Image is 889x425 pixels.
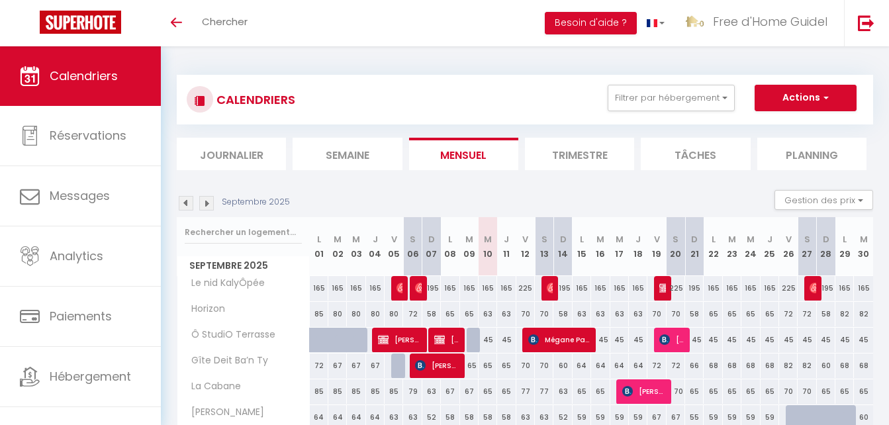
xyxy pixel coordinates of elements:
div: 64 [591,354,610,378]
th: 29 [835,217,854,276]
div: 70 [798,379,816,404]
div: 68 [704,354,722,378]
div: 77 [535,379,553,404]
img: Super Booking [40,11,121,34]
abbr: L [448,233,452,246]
div: 165 [441,276,459,301]
span: [PERSON_NAME] [810,275,816,301]
div: 65 [704,302,722,326]
div: 72 [310,354,328,378]
div: 65 [441,302,459,326]
div: 165 [366,276,385,301]
div: 68 [723,354,741,378]
div: 85 [310,379,328,404]
div: 65 [741,302,760,326]
li: Tâches [641,138,750,170]
span: [PERSON_NAME] [622,379,665,404]
div: 195 [553,276,572,301]
span: Analytics [50,248,103,264]
div: 67 [460,379,479,404]
div: 165 [723,276,741,301]
div: 65 [704,379,722,404]
div: 67 [366,354,385,378]
th: 08 [441,217,459,276]
div: 45 [798,328,816,352]
th: 04 [366,217,385,276]
abbr: S [804,233,810,246]
div: 65 [460,354,479,378]
th: 28 [817,217,835,276]
div: 70 [516,302,535,326]
span: [PERSON_NAME] [415,275,421,301]
div: 165 [761,276,779,301]
div: 68 [835,354,854,378]
div: 80 [347,302,365,326]
th: 11 [497,217,516,276]
abbr: L [712,233,716,246]
div: 70 [667,302,685,326]
div: 66 [685,354,704,378]
div: 68 [741,354,760,378]
div: 80 [328,302,347,326]
abbr: D [428,233,435,246]
div: 45 [779,328,798,352]
abbr: L [580,233,584,246]
abbr: J [767,233,772,246]
div: 45 [854,328,873,352]
abbr: M [596,233,604,246]
th: 01 [310,217,328,276]
div: 58 [817,302,835,326]
span: [PERSON_NAME] [659,275,665,301]
abbr: M [616,233,624,246]
th: 17 [610,217,629,276]
div: 65 [497,379,516,404]
div: 65 [817,379,835,404]
abbr: M [465,233,473,246]
abbr: D [691,233,698,246]
li: Semaine [293,138,402,170]
th: 18 [629,217,647,276]
th: 07 [422,217,441,276]
div: 72 [798,302,816,326]
div: 45 [591,328,610,352]
th: 05 [385,217,403,276]
span: Ô StudiO Terrasse [179,328,279,342]
div: 58 [422,302,441,326]
th: 24 [741,217,760,276]
div: 165 [629,276,647,301]
div: 85 [385,379,403,404]
th: 15 [573,217,591,276]
div: 70 [647,302,666,326]
button: Filtrer par hébergement [608,85,735,111]
li: Mensuel [409,138,518,170]
img: logout [858,15,874,31]
div: 63 [479,302,497,326]
div: 45 [704,328,722,352]
abbr: L [317,233,321,246]
span: [PERSON_NAME] [434,327,459,352]
div: 67 [441,379,459,404]
abbr: M [860,233,868,246]
button: Gestion des prix [774,190,873,210]
div: 58 [553,302,572,326]
div: 45 [479,328,497,352]
th: 23 [723,217,741,276]
span: Calendriers [50,68,118,84]
div: 63 [573,302,591,326]
div: 165 [591,276,610,301]
div: 70 [516,354,535,378]
div: 165 [573,276,591,301]
div: 68 [854,354,873,378]
div: 65 [685,379,704,404]
abbr: V [786,233,792,246]
span: [PERSON_NAME] [179,405,267,420]
abbr: M [484,233,492,246]
div: 65 [761,302,779,326]
div: 45 [741,328,760,352]
abbr: M [728,233,736,246]
div: 63 [610,302,629,326]
div: 63 [497,302,516,326]
div: 225 [779,276,798,301]
div: 64 [573,354,591,378]
li: Planning [757,138,866,170]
